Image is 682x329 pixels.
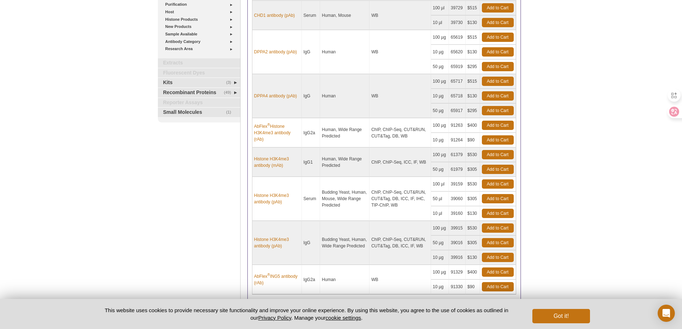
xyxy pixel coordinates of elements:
a: Add to Cart [482,62,514,71]
a: Add to Cart [482,33,514,42]
td: $130 [466,45,480,59]
td: $130 [466,89,480,103]
td: 91263 [449,118,466,133]
a: Add to Cart [482,121,514,130]
td: IgG1 [302,147,320,177]
td: $305 [466,192,480,206]
td: 10 µg [431,89,449,103]
td: 65919 [449,59,466,74]
a: Add to Cart [482,135,514,145]
a: Sample Available [165,30,236,38]
td: 65619 [449,30,466,45]
td: $530 [466,147,480,162]
td: ChIP, ChIP-Seq, ICC, IF, WB [369,147,431,177]
td: 39730 [449,15,466,30]
a: AbFlex®Histone H3K4me3 antibody (rAb) [254,123,300,142]
span: (1) [226,108,235,117]
td: 65917 [449,103,466,118]
td: $305 [466,162,480,177]
td: 100 µg [431,265,449,280]
td: Human [320,30,369,74]
span: (49) [224,88,235,97]
td: 65717 [449,74,466,89]
td: 39729 [449,1,466,15]
td: IgG [302,221,320,265]
td: 10 µg [431,280,449,294]
a: Add to Cart [482,179,514,189]
td: Serum [302,1,320,30]
td: WB [369,74,431,118]
td: 10 µl [431,206,449,221]
td: $295 [466,103,480,118]
td: WB [369,30,431,74]
td: 50 µg [431,236,449,250]
td: 50 µg [431,103,449,118]
a: Histone H3K4me3 antibody (mAb) [254,156,300,169]
a: Add to Cart [482,223,514,233]
td: 39916 [449,250,466,265]
td: $90 [466,280,480,294]
td: IgG [302,74,320,118]
a: Histone H3K4me3 antibody (pAb) [254,192,300,205]
a: Host [165,8,236,16]
td: 100 µl [431,177,449,192]
a: Antibody Category [165,38,236,45]
td: IgG2a [302,265,320,294]
td: Human [320,74,369,118]
a: New Products [165,23,236,30]
a: AbFlex®ING5 antibody (rAb) [254,273,300,286]
td: 91329 [449,265,466,280]
td: $400 [466,118,480,133]
td: Serum [302,177,320,221]
td: $130 [466,250,480,265]
a: Extracts [158,58,240,68]
td: Budding Yeast, Human, Wide Range Predicted [320,221,369,265]
a: Fluorescent Dyes [158,68,240,78]
td: 100 µg [431,74,449,89]
a: Privacy Policy [258,315,291,321]
td: 50 µg [431,162,449,177]
td: WB [369,265,431,294]
a: Histone H3K4me3 antibody (pAb) [254,236,300,249]
a: Research Area [165,45,236,53]
td: 10 µg [431,133,449,147]
td: $515 [466,1,480,15]
td: 50 µl [431,192,449,206]
sup: ® [267,123,270,127]
td: WB [369,1,431,30]
td: 100 µg [431,147,449,162]
a: (1)Small Molecules [158,108,240,117]
td: 91330 [449,280,466,294]
td: 39060 [449,192,466,206]
td: 100 µg [431,118,449,133]
td: ChIP, ChIP-Seq, CUT&RUN, CUT&Tag, DB, ICC, IF, IHC, TIP-ChIP, WB [369,177,431,221]
span: (3) [226,78,235,87]
a: Add to Cart [482,253,514,262]
a: Purification [165,1,236,8]
td: IgG2a [302,118,320,147]
td: 65620 [449,45,466,59]
td: 50 µg [431,59,449,74]
td: $305 [466,236,480,250]
td: 39160 [449,206,466,221]
td: 100 µl [431,1,449,15]
a: Add to Cart [482,18,514,27]
td: $515 [466,30,480,45]
a: Add to Cart [482,150,514,159]
a: Add to Cart [482,106,514,115]
a: (3)Kits [158,78,240,87]
td: $515 [466,74,480,89]
a: Reporter Assays [158,98,240,107]
a: Add to Cart [482,282,514,291]
p: This website uses cookies to provide necessary site functionality and improve your online experie... [92,306,521,321]
a: DPPA4 antibody (pAb) [254,93,297,99]
td: 39915 [449,221,466,236]
td: 10 µg [431,45,449,59]
td: ChIP, ChIP-Seq, CUT&RUN, CUT&Tag, DB, ICC, IF, WB [369,221,431,265]
td: IgG [302,30,320,74]
a: Histone Products [165,16,236,23]
td: $130 [466,206,480,221]
td: Human, Wide Range Predicted [320,118,369,147]
td: $130 [466,15,480,30]
button: Got it! [532,309,590,323]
